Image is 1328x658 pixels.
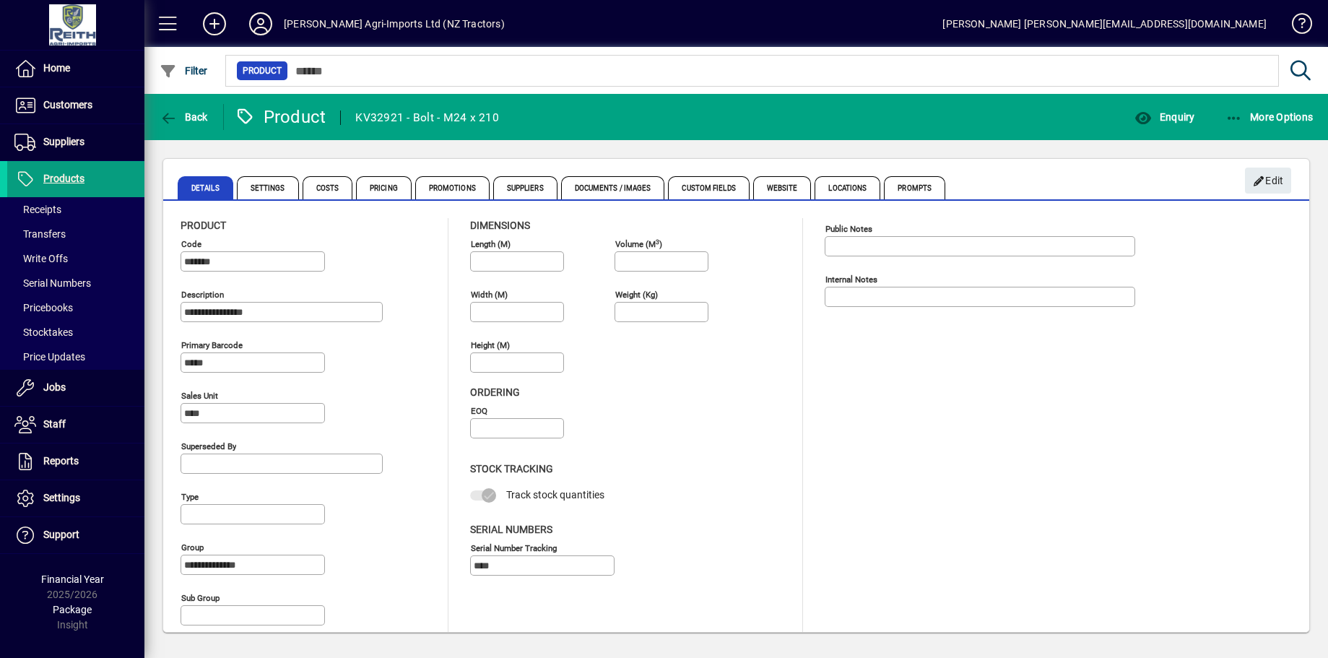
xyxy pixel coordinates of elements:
[43,173,84,184] span: Products
[7,407,144,443] a: Staff
[356,176,412,199] span: Pricing
[470,386,520,398] span: Ordering
[1245,168,1291,194] button: Edit
[471,340,510,350] mat-label: Height (m)
[1225,111,1314,123] span: More Options
[7,295,144,320] a: Pricebooks
[41,573,104,585] span: Financial Year
[825,224,872,234] mat-label: Public Notes
[7,480,144,516] a: Settings
[43,136,84,147] span: Suppliers
[1134,111,1194,123] span: Enquiry
[181,239,201,249] mat-label: Code
[14,204,61,215] span: Receipts
[615,290,658,300] mat-label: Weight (Kg)
[668,176,749,199] span: Custom Fields
[181,492,199,502] mat-label: Type
[160,111,208,123] span: Back
[160,65,208,77] span: Filter
[181,593,220,603] mat-label: Sub group
[415,176,490,199] span: Promotions
[43,492,80,503] span: Settings
[7,87,144,124] a: Customers
[1281,3,1310,50] a: Knowledge Base
[7,517,144,553] a: Support
[303,176,353,199] span: Costs
[7,271,144,295] a: Serial Numbers
[181,290,224,300] mat-label: Description
[561,176,665,199] span: Documents / Images
[7,320,144,345] a: Stocktakes
[506,489,604,501] span: Track stock quantities
[43,418,66,430] span: Staff
[355,106,499,129] div: KV32921 - Bolt - M24 x 210
[14,277,91,289] span: Serial Numbers
[235,105,326,129] div: Product
[7,124,144,160] a: Suppliers
[615,239,662,249] mat-label: Volume (m )
[14,302,73,313] span: Pricebooks
[470,220,530,231] span: Dimensions
[471,290,508,300] mat-label: Width (m)
[7,370,144,406] a: Jobs
[493,176,557,199] span: Suppliers
[1253,169,1284,193] span: Edit
[181,441,236,451] mat-label: Superseded by
[471,542,557,553] mat-label: Serial Number tracking
[43,455,79,467] span: Reports
[284,12,505,35] div: [PERSON_NAME] Agri-Imports Ltd (NZ Tractors)
[470,524,552,535] span: Serial Numbers
[656,238,659,245] sup: 3
[14,351,85,363] span: Price Updates
[238,11,284,37] button: Profile
[7,222,144,246] a: Transfers
[181,340,243,350] mat-label: Primary barcode
[156,104,212,130] button: Back
[181,542,204,553] mat-label: Group
[1131,104,1198,130] button: Enquiry
[7,197,144,222] a: Receipts
[43,99,92,111] span: Customers
[753,176,812,199] span: Website
[471,406,487,416] mat-label: EOQ
[181,391,218,401] mat-label: Sales unit
[43,62,70,74] span: Home
[144,104,224,130] app-page-header-button: Back
[884,176,945,199] span: Prompts
[7,443,144,480] a: Reports
[14,253,68,264] span: Write Offs
[7,246,144,271] a: Write Offs
[470,463,553,475] span: Stock Tracking
[178,176,233,199] span: Details
[471,239,511,249] mat-label: Length (m)
[14,326,73,338] span: Stocktakes
[237,176,299,199] span: Settings
[181,220,226,231] span: Product
[7,51,144,87] a: Home
[43,529,79,540] span: Support
[156,58,212,84] button: Filter
[14,228,66,240] span: Transfers
[43,381,66,393] span: Jobs
[942,12,1267,35] div: [PERSON_NAME] [PERSON_NAME][EMAIL_ADDRESS][DOMAIN_NAME]
[243,64,282,78] span: Product
[7,345,144,369] a: Price Updates
[191,11,238,37] button: Add
[815,176,880,199] span: Locations
[825,274,877,285] mat-label: Internal Notes
[1222,104,1317,130] button: More Options
[53,604,92,615] span: Package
